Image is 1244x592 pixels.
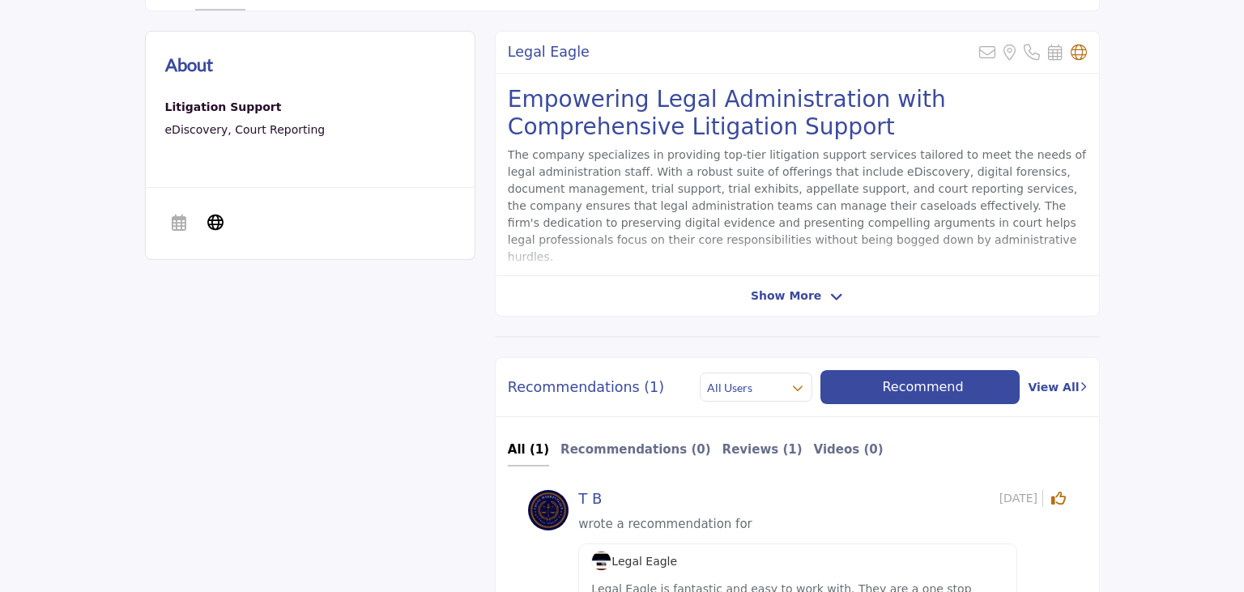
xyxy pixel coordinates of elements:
[814,442,884,457] b: Videos (0)
[882,379,963,394] span: Recommend
[700,373,812,402] button: All Users
[1051,491,1066,505] i: Click to Like this activity
[508,44,590,61] h2: Legal Eagle
[722,442,803,457] b: Reviews (1)
[578,490,612,508] h5: T B
[528,490,569,530] img: avtar-image
[165,97,326,118] div: Services to assist during litigation process
[578,517,752,531] span: wrote a recommendation for
[508,379,664,396] h2: Recommendations (1)
[508,147,1087,266] p: The company specializes in providing top-tier litigation support services tailored to meet the ne...
[999,490,1043,507] span: [DATE]
[165,51,213,78] h2: About
[591,551,611,571] img: image
[591,555,677,568] a: imageLegal Eagle
[707,380,752,396] h2: All Users
[820,370,1020,404] button: Recommend
[1028,379,1086,396] a: View All
[751,287,821,305] span: Show More
[235,123,325,136] a: Court Reporting
[508,86,1087,140] h2: Empowering Legal Administration with Comprehensive Litigation Support
[165,123,232,136] a: eDiscovery,
[165,97,326,118] a: Litigation Support
[560,442,711,457] b: Recommendations (0)
[508,442,549,457] b: All (1)
[591,555,677,568] span: Legal Eagle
